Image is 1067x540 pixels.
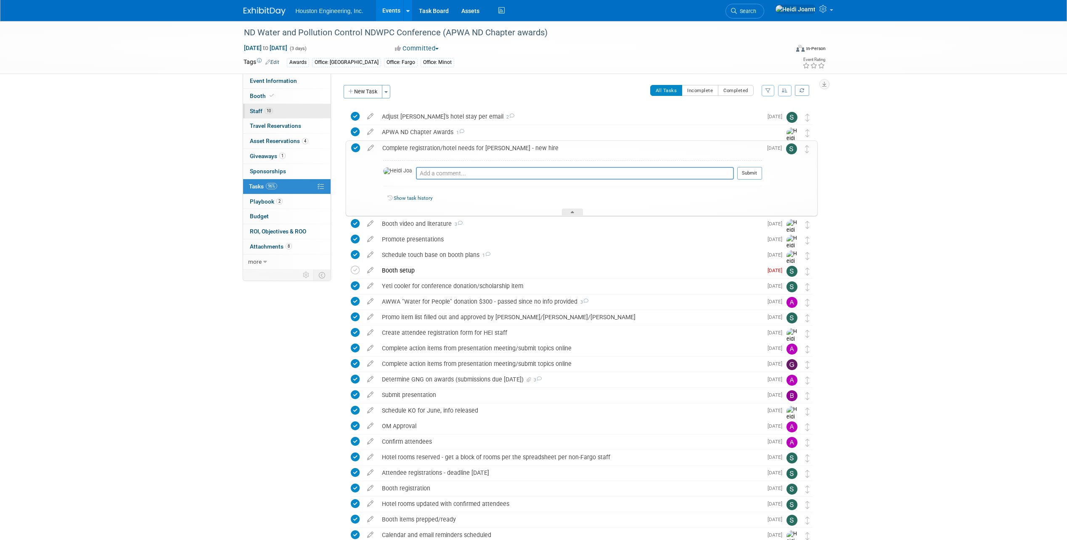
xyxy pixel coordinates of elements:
img: Alan Kemmet [786,375,797,386]
i: Move task [805,221,810,229]
span: [DATE] [768,501,786,507]
div: Promote presentations [378,232,763,246]
i: Move task [805,314,810,322]
a: edit [363,407,378,414]
span: 3 [577,299,588,305]
span: Travel Reservations [250,122,301,129]
a: edit [363,251,378,259]
a: edit [363,344,378,352]
span: [DATE] [768,252,786,258]
span: 1 [453,130,464,135]
span: Attachments [250,243,292,250]
div: Event Format [739,44,826,56]
img: Savannah Hartsoch [786,312,797,323]
div: Complete action items from presentation meeting/submit topics online [378,357,763,371]
a: edit [363,438,378,445]
span: [DATE] [768,532,786,538]
div: Attendee registrations - deadline [DATE] [378,466,763,480]
span: [DATE] [768,485,786,491]
i: Move task [805,129,810,137]
a: Sponsorships [243,164,331,179]
span: [DATE] [768,299,786,304]
span: to [262,45,270,51]
a: edit [363,128,378,136]
img: Savannah Hartsoch [786,266,797,277]
span: [DATE] [768,376,786,382]
span: [DATE] [768,330,786,336]
span: 96% [266,183,277,189]
i: Move task [805,392,810,400]
i: Move task [805,439,810,447]
i: Move task [805,501,810,509]
span: 1 [479,253,490,258]
i: Move task [805,408,810,416]
img: Savannah Hartsoch [786,484,797,495]
div: Schedule KO for June, info released [378,403,763,418]
img: Savannah Hartsoch [786,143,797,154]
img: Savannah Hartsoch [786,453,797,463]
div: Schedule touch base on booth plans [378,248,763,262]
div: Booth setup [378,263,763,278]
a: Edit [265,59,279,65]
td: Toggle Event Tabs [313,270,331,281]
a: edit [363,484,378,492]
div: Awards [287,58,309,67]
span: Budget [250,213,269,220]
img: Bjorn Berg [786,390,797,401]
span: [DATE] [768,470,786,476]
a: Asset Reservations4 [243,134,331,148]
a: Booth [243,89,331,103]
span: Sponsorships [250,168,286,175]
a: Attachments8 [243,239,331,254]
span: [DATE] [768,439,786,445]
div: Hotel rooms updated with confirmed attendees [378,497,763,511]
img: Heidi Joarnt [786,219,799,249]
a: Playbook2 [243,194,331,209]
a: edit [363,298,378,305]
div: Booth items prepped/ready [378,512,763,527]
a: Search [725,4,764,19]
a: ROI, Objectives & ROO [243,224,331,239]
button: Completed [718,85,754,96]
a: edit [363,453,378,461]
span: Booth [250,93,275,99]
img: ExhibitDay [244,7,286,16]
div: Create attendee registration form for HEI staff [378,326,763,340]
i: Move task [805,252,810,260]
span: [DATE] [768,314,786,320]
img: Heidi Joarnt [786,328,799,358]
img: Alan Kemmet [786,437,797,448]
i: Move task [805,299,810,307]
a: edit [363,360,378,368]
button: Committed [392,44,442,53]
div: Office: Fargo [384,58,418,67]
i: Move task [805,114,810,122]
a: edit [363,469,378,476]
span: more [248,258,262,265]
img: Alan Kemmet [786,421,797,432]
div: Office: [GEOGRAPHIC_DATA] [312,58,381,67]
img: Heidi Joarnt [786,127,799,157]
i: Move task [805,345,810,353]
a: edit [363,516,378,523]
a: edit [363,500,378,508]
a: edit [363,144,378,152]
span: 10 [265,108,273,114]
button: New Task [344,85,382,98]
a: edit [363,236,378,243]
span: Playbook [250,198,283,205]
span: 2 [503,114,514,120]
span: [DATE] [767,145,786,151]
a: edit [363,282,378,290]
img: Alan Kemmet [786,344,797,355]
div: Promo item list filled out and approved by [PERSON_NAME]/[PERSON_NAME]/[PERSON_NAME] [378,310,763,324]
a: Show task history [394,195,432,201]
a: edit [363,531,378,539]
img: Savannah Hartsoch [786,281,797,292]
span: 8 [286,243,292,249]
img: Savannah Hartsoch [786,515,797,526]
span: 2 [276,198,283,204]
div: Booth registration [378,481,763,495]
i: Move task [805,532,810,540]
span: [DATE] [768,454,786,460]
